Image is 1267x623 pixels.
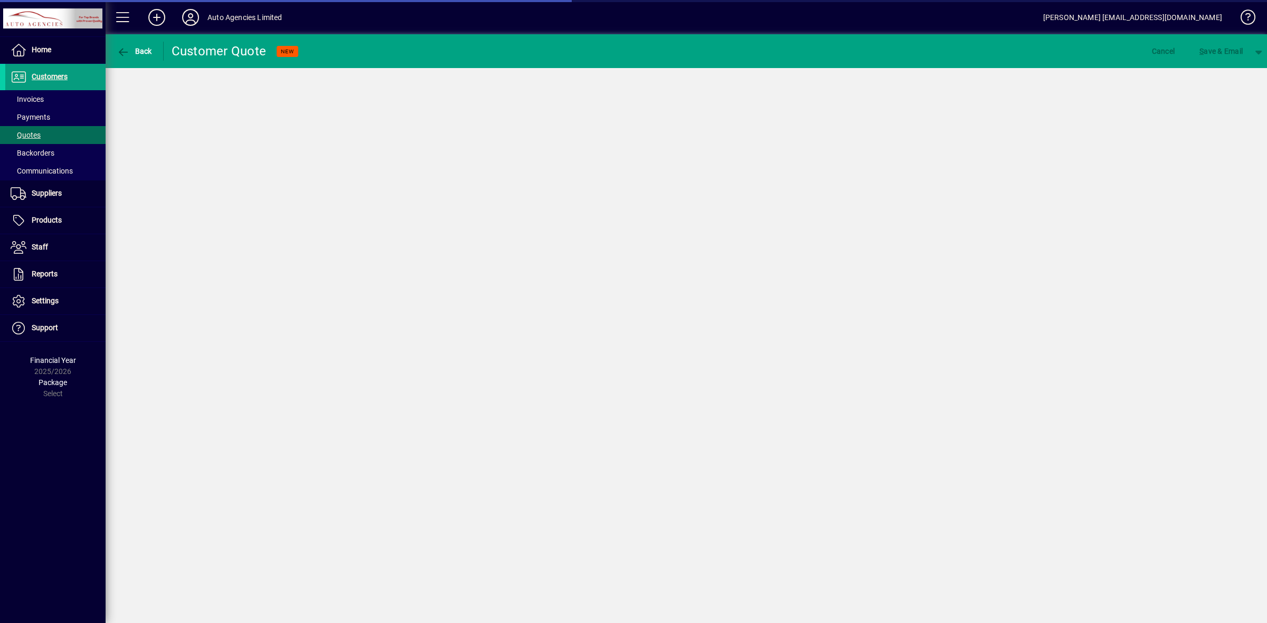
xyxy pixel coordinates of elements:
a: Payments [5,108,106,126]
span: S [1199,47,1204,55]
span: Suppliers [32,189,62,197]
a: Settings [5,288,106,314]
button: Save & Email [1194,42,1248,61]
span: Support [32,323,58,332]
span: Package [39,378,67,387]
app-page-header-button: Back [106,42,164,61]
span: Customers [32,72,68,81]
span: Communications [11,167,73,175]
span: ave & Email [1199,43,1243,60]
span: Products [32,216,62,224]
a: Invoices [5,90,106,108]
span: Settings [32,296,59,305]
span: Home [32,45,51,54]
span: Payments [11,113,50,121]
a: Knowledge Base [1233,2,1254,36]
a: Reports [5,261,106,287]
div: Customer Quote [172,43,267,60]
span: Reports [32,270,58,278]
a: Communications [5,162,106,180]
span: Quotes [11,131,41,139]
span: NEW [281,48,294,55]
a: Suppliers [5,180,106,207]
a: Quotes [5,126,106,144]
span: Backorders [11,149,54,157]
a: Backorders [5,144,106,162]
span: Back [117,47,152,55]
div: Auto Agencies Limited [207,9,282,26]
a: Support [5,315,106,341]
span: Financial Year [30,356,76,365]
button: Add [140,8,174,27]
a: Products [5,207,106,234]
button: Profile [174,8,207,27]
a: Home [5,37,106,63]
span: Staff [32,243,48,251]
span: Invoices [11,95,44,103]
button: Back [114,42,155,61]
a: Staff [5,234,106,261]
div: [PERSON_NAME] [EMAIL_ADDRESS][DOMAIN_NAME] [1043,9,1222,26]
